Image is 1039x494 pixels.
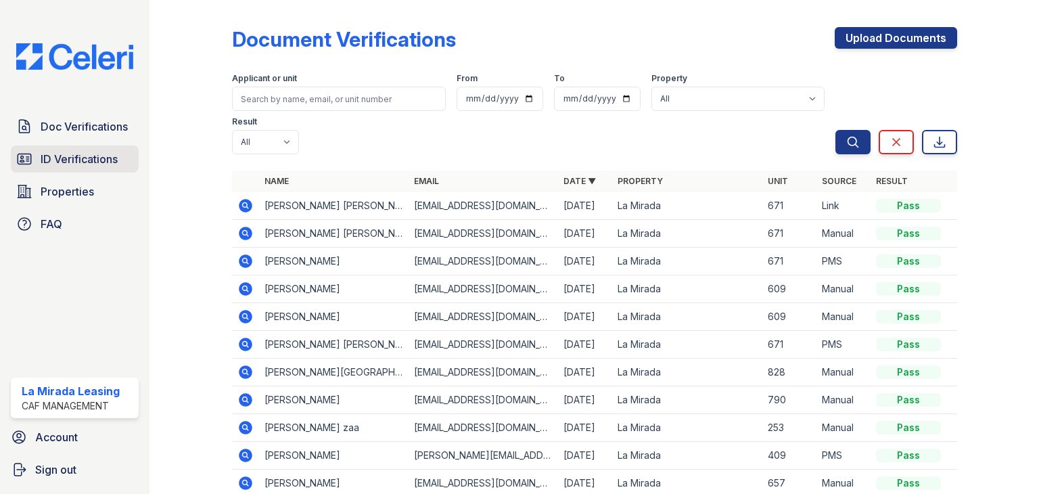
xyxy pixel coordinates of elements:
[5,456,144,483] a: Sign out
[264,176,289,186] a: Name
[409,331,558,359] td: [EMAIL_ADDRESS][DOMAIN_NAME]
[762,331,816,359] td: 671
[762,414,816,442] td: 253
[41,151,118,167] span: ID Verifications
[259,303,409,331] td: [PERSON_NAME]
[816,192,871,220] td: Link
[612,275,762,303] td: La Mirada
[232,27,456,51] div: Document Verifications
[768,176,788,186] a: Unit
[41,216,62,232] span: FAQ
[457,73,478,84] label: From
[259,192,409,220] td: [PERSON_NAME] [PERSON_NAME] [PERSON_NAME]
[558,248,612,275] td: [DATE]
[409,192,558,220] td: [EMAIL_ADDRESS][DOMAIN_NAME]
[11,145,139,173] a: ID Verifications
[259,275,409,303] td: [PERSON_NAME]
[41,183,94,200] span: Properties
[41,118,128,135] span: Doc Verifications
[816,275,871,303] td: Manual
[816,359,871,386] td: Manual
[232,73,297,84] label: Applicant or unit
[876,449,941,462] div: Pass
[558,414,612,442] td: [DATE]
[762,248,816,275] td: 671
[618,176,663,186] a: Property
[558,275,612,303] td: [DATE]
[816,414,871,442] td: Manual
[259,248,409,275] td: [PERSON_NAME]
[558,331,612,359] td: [DATE]
[612,331,762,359] td: La Mirada
[409,248,558,275] td: [EMAIL_ADDRESS][DOMAIN_NAME]
[409,386,558,414] td: [EMAIL_ADDRESS][DOMAIN_NAME]
[558,303,612,331] td: [DATE]
[876,421,941,434] div: Pass
[409,220,558,248] td: [EMAIL_ADDRESS][DOMAIN_NAME]
[558,192,612,220] td: [DATE]
[259,359,409,386] td: [PERSON_NAME][GEOGRAPHIC_DATA]
[762,220,816,248] td: 671
[876,176,908,186] a: Result
[409,359,558,386] td: [EMAIL_ADDRESS][DOMAIN_NAME]
[259,442,409,470] td: [PERSON_NAME]
[232,116,257,127] label: Result
[876,282,941,296] div: Pass
[876,476,941,490] div: Pass
[409,303,558,331] td: [EMAIL_ADDRESS][DOMAIN_NAME]
[563,176,596,186] a: Date ▼
[612,414,762,442] td: La Mirada
[612,359,762,386] td: La Mirada
[762,386,816,414] td: 790
[409,442,558,470] td: [PERSON_NAME][EMAIL_ADDRESS][DOMAIN_NAME]
[11,210,139,238] a: FAQ
[816,303,871,331] td: Manual
[816,442,871,470] td: PMS
[762,192,816,220] td: 671
[554,73,565,84] label: To
[816,331,871,359] td: PMS
[762,275,816,303] td: 609
[232,87,446,111] input: Search by name, email, or unit number
[762,303,816,331] td: 609
[835,27,957,49] a: Upload Documents
[558,220,612,248] td: [DATE]
[35,462,76,478] span: Sign out
[816,386,871,414] td: Manual
[651,73,687,84] label: Property
[822,176,856,186] a: Source
[876,310,941,323] div: Pass
[558,359,612,386] td: [DATE]
[612,192,762,220] td: La Mirada
[876,365,941,379] div: Pass
[259,220,409,248] td: [PERSON_NAME] [PERSON_NAME]
[558,386,612,414] td: [DATE]
[259,331,409,359] td: [PERSON_NAME] [PERSON_NAME]
[11,113,139,140] a: Doc Verifications
[762,442,816,470] td: 409
[558,442,612,470] td: [DATE]
[11,178,139,205] a: Properties
[259,386,409,414] td: [PERSON_NAME]
[22,383,120,399] div: La Mirada Leasing
[876,338,941,351] div: Pass
[876,393,941,407] div: Pass
[816,220,871,248] td: Manual
[259,414,409,442] td: [PERSON_NAME] zaa
[876,199,941,212] div: Pass
[876,227,941,240] div: Pass
[612,248,762,275] td: La Mirada
[35,429,78,445] span: Account
[762,359,816,386] td: 828
[5,43,144,70] img: CE_Logo_Blue-a8612792a0a2168367f1c8372b55b34899dd931a85d93a1a3d3e32e68fde9ad4.png
[612,303,762,331] td: La Mirada
[409,275,558,303] td: [EMAIL_ADDRESS][DOMAIN_NAME]
[816,248,871,275] td: PMS
[409,414,558,442] td: [EMAIL_ADDRESS][DOMAIN_NAME]
[612,386,762,414] td: La Mirada
[5,424,144,451] a: Account
[876,254,941,268] div: Pass
[612,442,762,470] td: La Mirada
[612,220,762,248] td: La Mirada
